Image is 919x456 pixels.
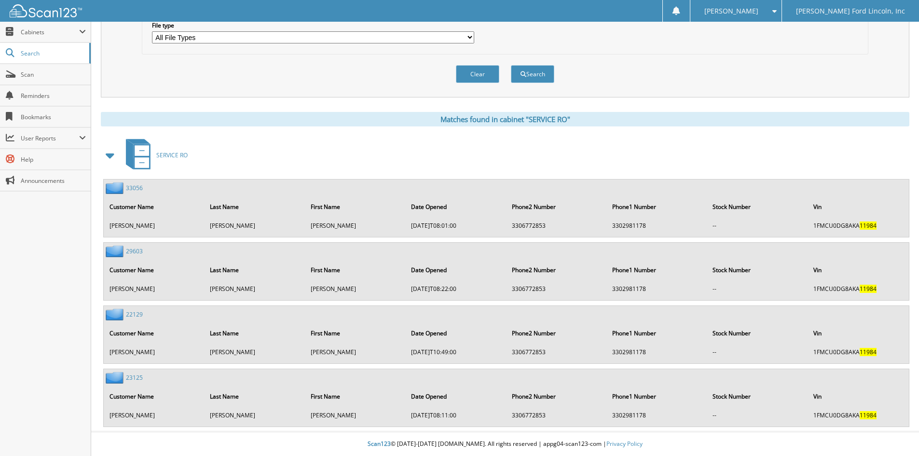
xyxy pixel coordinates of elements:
[406,260,506,280] th: Date Opened
[152,21,474,29] label: File type
[406,344,506,360] td: [DATE]T10:49:00
[860,285,877,293] span: 11984
[607,197,707,217] th: Phone1 Number
[306,323,405,343] th: First Name
[809,281,908,297] td: 1FMCU0DG8AKA
[21,113,86,121] span: Bookmarks
[106,308,126,320] img: folder2.png
[708,407,807,423] td: --
[156,151,188,159] span: SERVICE RO
[607,218,707,234] td: 3302981178
[607,323,707,343] th: Phone1 Number
[126,373,143,382] a: 23125
[205,218,304,234] td: [PERSON_NAME]
[105,344,204,360] td: [PERSON_NAME]
[406,218,506,234] td: [DATE]T08:01:00
[105,260,204,280] th: Customer Name
[708,323,807,343] th: Stock Number
[860,348,877,356] span: 11984
[607,407,707,423] td: 3302981178
[809,218,908,234] td: 1FMCU0DG8AKA
[507,387,606,406] th: Phone2 Number
[708,387,807,406] th: Stock Number
[406,407,506,423] td: [DATE]T08:11:00
[511,65,554,83] button: Search
[809,197,908,217] th: Vin
[205,260,304,280] th: Last Name
[306,197,405,217] th: First Name
[507,260,606,280] th: Phone2 Number
[809,407,908,423] td: 1FMCU0DG8AKA
[106,372,126,384] img: folder2.png
[708,197,807,217] th: Stock Number
[306,344,405,360] td: [PERSON_NAME]
[205,281,304,297] td: [PERSON_NAME]
[704,8,758,14] span: [PERSON_NAME]
[105,387,204,406] th: Customer Name
[368,440,391,448] span: Scan123
[205,344,304,360] td: [PERSON_NAME]
[708,218,807,234] td: --
[406,323,506,343] th: Date Opened
[507,344,606,360] td: 3306772853
[106,245,126,257] img: folder2.png
[105,218,204,234] td: [PERSON_NAME]
[91,432,919,456] div: © [DATE]-[DATE] [DOMAIN_NAME]. All rights reserved | appg04-scan123-com |
[10,4,82,17] img: scan123-logo-white.svg
[21,92,86,100] span: Reminders
[456,65,499,83] button: Clear
[105,281,204,297] td: [PERSON_NAME]
[21,49,84,57] span: Search
[205,407,304,423] td: [PERSON_NAME]
[21,155,86,164] span: Help
[306,407,405,423] td: [PERSON_NAME]
[306,387,405,406] th: First Name
[860,221,877,230] span: 11984
[796,8,905,14] span: [PERSON_NAME] Ford Lincoln, Inc
[406,387,506,406] th: Date Opened
[126,247,143,255] a: 29603
[607,260,707,280] th: Phone1 Number
[126,310,143,318] a: 22129
[507,323,606,343] th: Phone2 Number
[21,70,86,79] span: Scan
[507,281,606,297] td: 3306772853
[607,281,707,297] td: 3302981178
[809,323,908,343] th: Vin
[406,281,506,297] td: [DATE]T08:22:00
[708,344,807,360] td: --
[606,440,643,448] a: Privacy Policy
[120,136,188,174] a: SERVICE RO
[507,197,606,217] th: Phone2 Number
[105,407,204,423] td: [PERSON_NAME]
[106,182,126,194] img: folder2.png
[306,281,405,297] td: [PERSON_NAME]
[306,260,405,280] th: First Name
[860,411,877,419] span: 11984
[21,177,86,185] span: Announcements
[507,218,606,234] td: 3306772853
[21,28,79,36] span: Cabinets
[205,387,304,406] th: Last Name
[607,344,707,360] td: 3302981178
[708,281,807,297] td: --
[21,134,79,142] span: User Reports
[871,410,919,456] iframe: Chat Widget
[708,260,807,280] th: Stock Number
[809,344,908,360] td: 1FMCU0DG8AKA
[406,197,506,217] th: Date Opened
[809,387,908,406] th: Vin
[105,323,204,343] th: Customer Name
[205,323,304,343] th: Last Name
[809,260,908,280] th: Vin
[126,184,143,192] a: 33056
[205,197,304,217] th: Last Name
[306,218,405,234] td: [PERSON_NAME]
[607,387,707,406] th: Phone1 Number
[507,407,606,423] td: 3306772853
[101,112,909,126] div: Matches found in cabinet "SERVICE RO"
[105,197,204,217] th: Customer Name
